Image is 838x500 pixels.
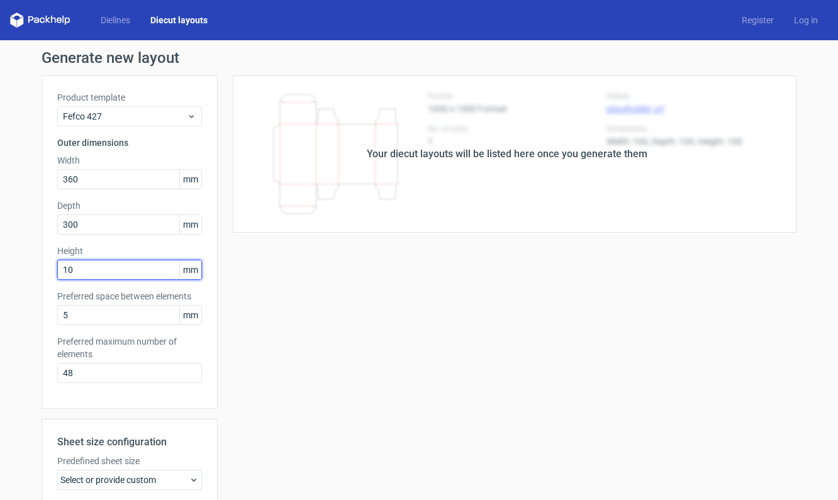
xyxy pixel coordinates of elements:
[57,154,202,167] label: Width
[179,215,201,234] span: mm
[57,290,202,303] label: Preferred space between elements
[57,136,202,149] h3: Outer dimensions
[57,335,202,360] label: Preferred maximum number of elements
[784,14,828,26] a: Log in
[57,435,202,450] h2: Sheet size configuration
[57,199,202,212] label: Depth
[57,455,202,467] label: Predefined sheet size
[179,260,201,279] span: mm
[91,14,140,26] a: Dielines
[179,306,201,325] span: mm
[57,245,202,257] label: Height
[367,147,647,162] div: Your diecut layouts will be listed here once you generate them
[732,14,784,26] a: Register
[42,50,796,65] h1: Generate new layout
[57,91,202,104] label: Product template
[57,470,202,490] div: Select or provide custom
[63,110,187,123] span: Fefco 427
[140,14,218,26] a: Diecut layouts
[179,170,201,189] span: mm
